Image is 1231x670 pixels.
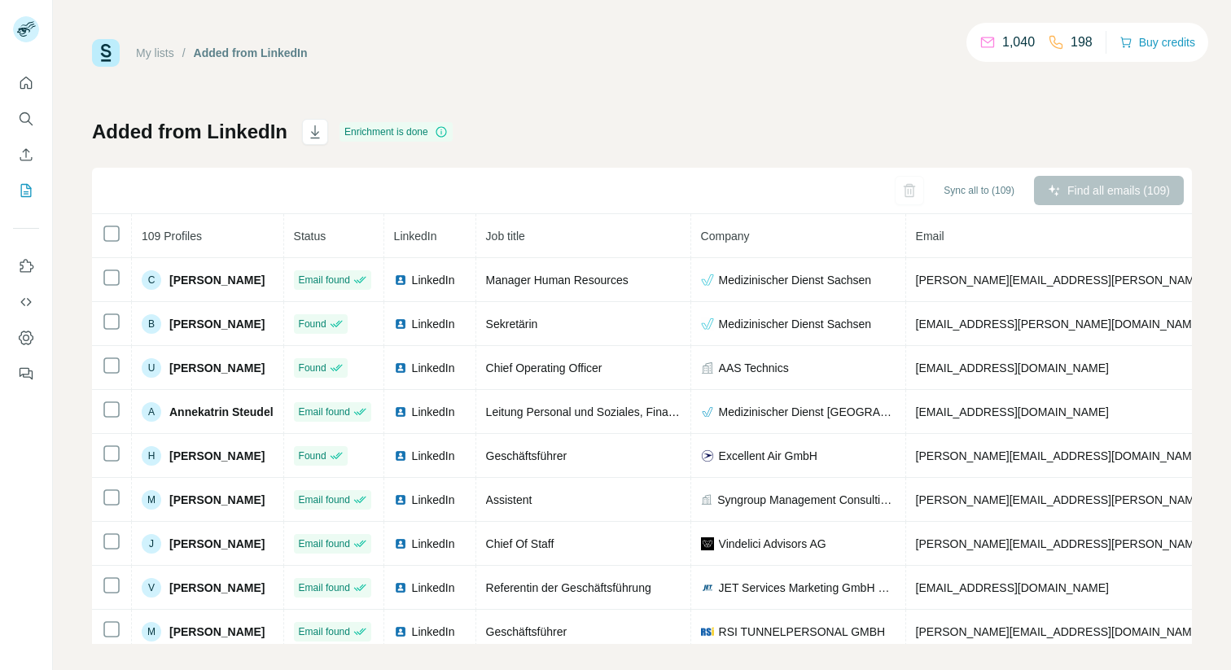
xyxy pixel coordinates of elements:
[13,287,39,317] button: Use Surfe API
[13,140,39,169] button: Enrich CSV
[944,183,1014,198] span: Sync all to (109)
[1119,31,1195,54] button: Buy credits
[486,317,538,331] span: Sekretärin
[486,405,799,418] span: Leitung Personal und Soziales, Finanzen und Interner Service
[169,580,265,596] span: [PERSON_NAME]
[142,578,161,598] div: V
[719,624,886,640] span: RSI TUNNELPERSONAL GMBH
[299,580,350,595] span: Email found
[486,581,651,594] span: Referentin der Geschäftsführung
[916,449,1203,462] span: [PERSON_NAME][EMAIL_ADDRESS][DOMAIN_NAME]
[13,252,39,281] button: Use Surfe on LinkedIn
[13,104,39,134] button: Search
[701,274,714,287] img: company-logo
[486,625,567,638] span: Geschäftsführer
[169,272,265,288] span: [PERSON_NAME]
[299,449,326,463] span: Found
[142,446,161,466] div: H
[412,316,455,332] span: LinkedIn
[299,317,326,331] span: Found
[169,492,265,508] span: [PERSON_NAME]
[340,122,453,142] div: Enrichment is done
[13,68,39,98] button: Quick start
[701,230,750,243] span: Company
[719,580,896,596] span: JET Services Marketing GmbH & Co. KG
[169,316,265,332] span: [PERSON_NAME]
[701,405,714,418] img: company-logo
[169,360,265,376] span: [PERSON_NAME]
[719,448,817,464] span: Excellent Air GmbH
[299,624,350,639] span: Email found
[299,361,326,375] span: Found
[182,45,186,61] li: /
[719,536,826,552] span: Vindelici Advisors AG
[916,625,1203,638] span: [PERSON_NAME][EMAIL_ADDRESS][DOMAIN_NAME]
[932,178,1026,203] button: Sync all to (109)
[701,537,714,550] img: company-logo
[299,405,350,419] span: Email found
[412,272,455,288] span: LinkedIn
[394,537,407,550] img: LinkedIn logo
[412,448,455,464] span: LinkedIn
[169,624,265,640] span: [PERSON_NAME]
[394,493,407,506] img: LinkedIn logo
[394,405,407,418] img: LinkedIn logo
[486,230,525,243] span: Job title
[394,449,407,462] img: LinkedIn logo
[142,314,161,334] div: B
[142,622,161,642] div: M
[169,536,265,552] span: [PERSON_NAME]
[394,361,407,374] img: LinkedIn logo
[142,490,161,510] div: M
[142,230,202,243] span: 109 Profiles
[701,317,714,331] img: company-logo
[394,274,407,287] img: LinkedIn logo
[916,405,1109,418] span: [EMAIL_ADDRESS][DOMAIN_NAME]
[142,402,161,422] div: A
[1071,33,1093,52] p: 198
[701,581,714,594] img: company-logo
[486,274,629,287] span: Manager Human Resources
[719,404,896,420] span: Medizinischer Dienst [GEOGRAPHIC_DATA][PERSON_NAME][GEOGRAPHIC_DATA]
[13,359,39,388] button: Feedback
[916,230,944,243] span: Email
[1002,33,1035,52] p: 1,040
[142,270,161,290] div: C
[194,45,308,61] div: Added from LinkedIn
[394,625,407,638] img: LinkedIn logo
[916,317,1203,331] span: [EMAIL_ADDRESS][PERSON_NAME][DOMAIN_NAME]
[169,448,265,464] span: [PERSON_NAME]
[412,624,455,640] span: LinkedIn
[412,360,455,376] span: LinkedIn
[412,580,455,596] span: LinkedIn
[719,360,789,376] span: AAS Technics
[299,536,350,551] span: Email found
[299,493,350,507] span: Email found
[299,273,350,287] span: Email found
[136,46,174,59] a: My lists
[486,537,554,550] span: Chief Of Staff
[394,581,407,594] img: LinkedIn logo
[412,404,455,420] span: LinkedIn
[92,119,287,145] h1: Added from LinkedIn
[13,176,39,205] button: My lists
[394,230,437,243] span: LinkedIn
[916,581,1109,594] span: [EMAIL_ADDRESS][DOMAIN_NAME]
[294,230,326,243] span: Status
[13,323,39,353] button: Dashboard
[169,404,274,420] span: Annekatrin Steudel
[142,358,161,378] div: U
[394,317,407,331] img: LinkedIn logo
[412,492,455,508] span: LinkedIn
[717,492,895,508] span: Syngroup Management Consulting AG
[486,361,602,374] span: Chief Operating Officer
[486,449,567,462] span: Geschäftsführer
[486,493,532,506] span: Assistent
[142,534,161,554] div: J
[92,39,120,67] img: Surfe Logo
[719,272,872,288] span: Medizinischer Dienst Sachsen
[701,449,714,462] img: company-logo
[719,316,872,332] span: Medizinischer Dienst Sachsen
[916,361,1109,374] span: [EMAIL_ADDRESS][DOMAIN_NAME]
[412,536,455,552] span: LinkedIn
